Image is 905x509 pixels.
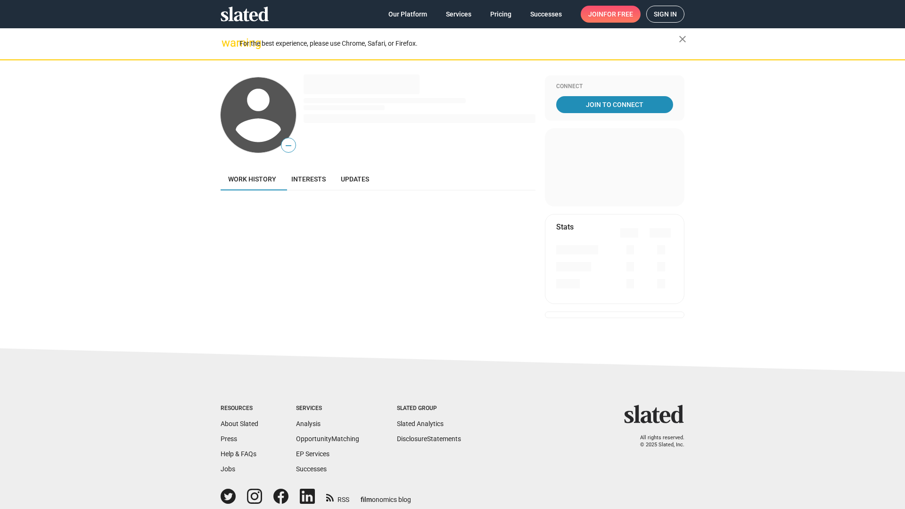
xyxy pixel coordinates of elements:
a: Our Platform [381,6,435,23]
span: for free [603,6,633,23]
a: DisclosureStatements [397,435,461,443]
a: Successes [523,6,569,23]
a: Updates [333,168,377,190]
div: Connect [556,83,673,90]
mat-card-title: Stats [556,222,574,232]
div: Services [296,405,359,412]
a: OpportunityMatching [296,435,359,443]
mat-icon: close [677,33,688,45]
a: Services [438,6,479,23]
a: RSS [326,490,349,504]
a: Jobs [221,465,235,473]
span: Successes [530,6,562,23]
a: Work history [221,168,284,190]
a: Help & FAQs [221,450,256,458]
a: Slated Analytics [397,420,444,427]
a: Analysis [296,420,321,427]
span: Join To Connect [558,96,671,113]
span: Work history [228,175,276,183]
span: Join [588,6,633,23]
a: About Slated [221,420,258,427]
a: Press [221,435,237,443]
a: Joinfor free [581,6,641,23]
mat-icon: warning [222,37,233,49]
a: Successes [296,465,327,473]
a: Join To Connect [556,96,673,113]
span: Pricing [490,6,511,23]
a: EP Services [296,450,329,458]
p: All rights reserved. © 2025 Slated, Inc. [630,435,684,448]
span: Updates [341,175,369,183]
span: film [361,496,372,503]
a: filmonomics blog [361,488,411,504]
a: Pricing [483,6,519,23]
span: Interests [291,175,326,183]
span: Services [446,6,471,23]
span: Sign in [654,6,677,22]
a: Interests [284,168,333,190]
span: Our Platform [388,6,427,23]
div: For the best experience, please use Chrome, Safari, or Firefox. [239,37,679,50]
div: Resources [221,405,258,412]
div: Slated Group [397,405,461,412]
span: — [281,140,296,152]
a: Sign in [646,6,684,23]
